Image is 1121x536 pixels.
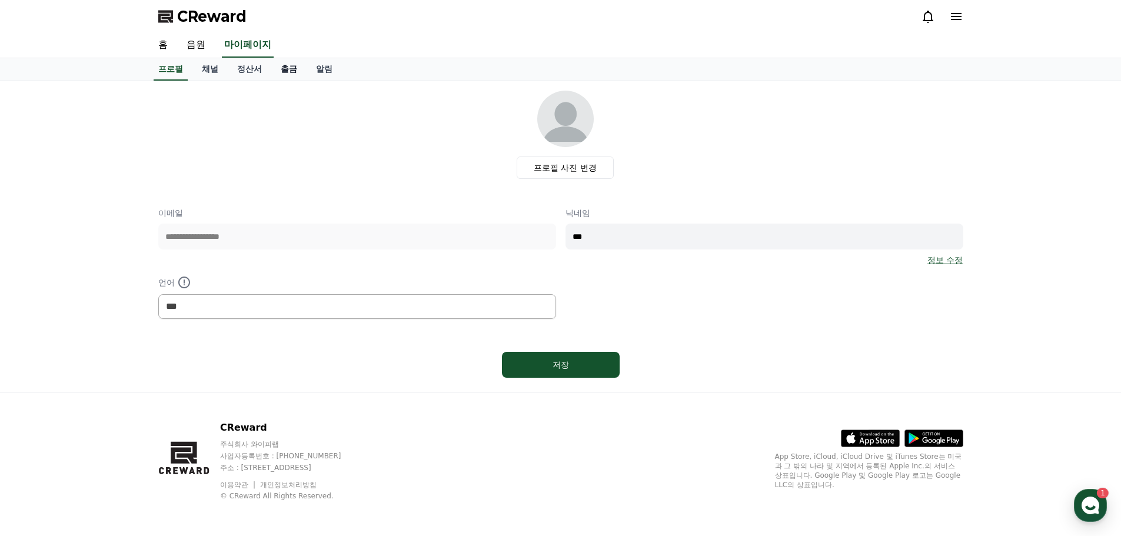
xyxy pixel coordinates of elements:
[78,373,152,402] a: 1대화
[566,207,963,219] p: 닉네임
[220,421,364,435] p: CReward
[502,352,620,378] button: 저장
[222,33,274,58] a: 마이페이지
[260,481,317,489] a: 개인정보처리방침
[220,481,257,489] a: 이용약관
[158,207,556,219] p: 이메일
[220,451,364,461] p: 사업자등록번호 : [PHONE_NUMBER]
[158,275,556,289] p: 언어
[37,391,44,400] span: 홈
[775,452,963,490] p: App Store, iCloud, iCloud Drive 및 iTunes Store는 미국과 그 밖의 나라 및 지역에서 등록된 Apple Inc.의 서비스 상표입니다. Goo...
[220,491,364,501] p: © CReward All Rights Reserved.
[517,157,614,179] label: 프로필 사진 변경
[220,440,364,449] p: 주식회사 와이피랩
[4,373,78,402] a: 홈
[152,373,226,402] a: 설정
[119,372,124,382] span: 1
[927,254,963,266] a: 정보 수정
[182,391,196,400] span: 설정
[177,7,247,26] span: CReward
[271,58,307,81] a: 출금
[108,391,122,401] span: 대화
[158,7,247,26] a: CReward
[537,91,594,147] img: profile_image
[154,58,188,81] a: 프로필
[525,359,596,371] div: 저장
[228,58,271,81] a: 정산서
[220,463,364,472] p: 주소 : [STREET_ADDRESS]
[192,58,228,81] a: 채널
[177,33,215,58] a: 음원
[149,33,177,58] a: 홈
[307,58,342,81] a: 알림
